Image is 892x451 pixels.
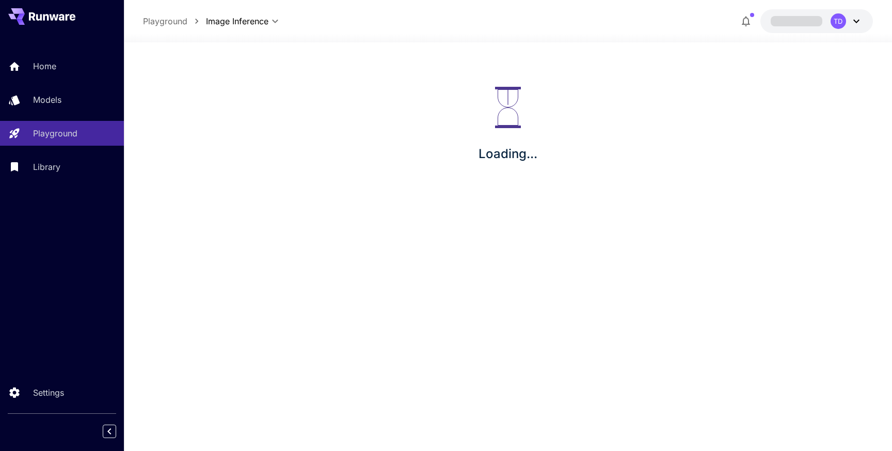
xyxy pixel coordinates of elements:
[33,161,60,173] p: Library
[33,60,56,72] p: Home
[33,386,64,399] p: Settings
[479,145,537,163] p: Loading...
[760,9,873,33] button: TD
[33,127,77,139] p: Playground
[206,15,268,27] span: Image Inference
[110,422,124,441] div: Collapse sidebar
[103,425,116,438] button: Collapse sidebar
[33,94,61,106] p: Models
[143,15,206,27] nav: breadcrumb
[831,13,846,29] div: TD
[143,15,187,27] a: Playground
